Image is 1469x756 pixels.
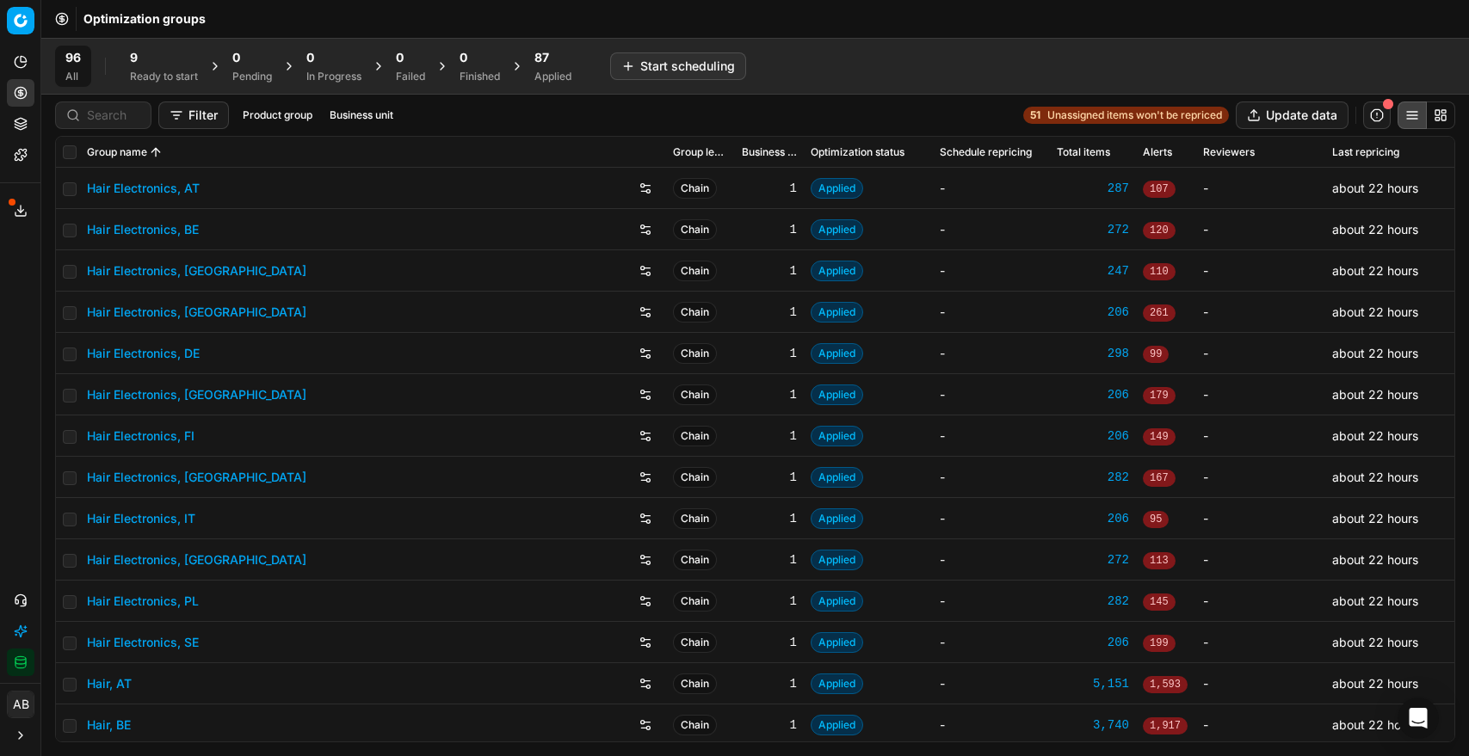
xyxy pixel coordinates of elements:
span: Applied [811,343,863,364]
span: Schedule repricing [940,145,1032,159]
span: about 22 hours [1332,304,1418,319]
a: Hair Electronics, [GEOGRAPHIC_DATA] [87,386,306,403]
span: about 22 hours [1332,263,1418,278]
td: - [933,581,1050,622]
td: - [933,663,1050,704]
span: Chain [673,715,717,735]
div: 1 [742,593,797,610]
button: Filter [158,101,229,129]
span: Optimization groups [83,10,206,28]
div: 1 [742,510,797,527]
span: 261 [1143,304,1176,322]
span: Chain [673,632,717,653]
span: Chain [673,508,717,529]
span: 0 [306,49,314,66]
span: Chain [673,178,717,199]
td: - [933,539,1050,581]
a: 298 [1057,345,1129,362]
div: 1 [742,262,797,280]
span: Chain [673,384,717,405]
div: 1 [742,345,797,362]
span: 0 [396,49,404,66]
div: 1 [742,675,797,692]
a: Hair Electronics, [GEOGRAPHIC_DATA] [87,304,306,321]
button: Update data [1236,101,1349,129]
a: Hair Electronics, AT [87,180,200,197]
div: 206 [1057,386,1129,403]
td: - [1196,250,1325,292]
td: - [1196,333,1325,374]
td: - [933,415,1050,457]
span: about 22 hours [1332,635,1418,649]
td: - [1196,415,1325,457]
span: 0 [232,49,240,66]
td: - [933,498,1050,539]
div: 3,740 [1057,716,1129,734]
div: 1 [742,716,797,734]
span: 99 [1143,346,1169,363]
span: Group name [87,145,147,159]
input: Search [87,107,140,124]
a: 206 [1057,304,1129,321]
span: 1,917 [1143,717,1188,734]
div: 1 [742,304,797,321]
a: 206 [1057,634,1129,651]
td: - [933,168,1050,209]
td: - [1196,292,1325,333]
td: - [933,250,1050,292]
td: - [1196,704,1325,746]
a: 272 [1057,221,1129,238]
span: about 22 hours [1332,346,1418,360]
div: 1 [742,551,797,569]
span: Optimization status [811,145,904,159]
div: Finished [460,70,500,83]
td: - [1196,622,1325,663]
span: 95 [1143,511,1169,528]
button: Start scheduling [610,52,746,80]
span: 179 [1143,387,1176,404]
td: - [1196,539,1325,581]
a: 206 [1057,427,1129,445]
span: about 22 hours [1332,676,1418,691]
button: Product group [236,105,319,126]
div: 1 [742,469,797,486]
td: - [1196,498,1325,539]
a: 272 [1057,551,1129,569]
nav: breadcrumb [83,10,206,28]
td: - [933,333,1050,374]
div: 287 [1057,180,1129,197]
span: 120 [1143,222,1176,239]
div: 1 [742,180,797,197]
div: 1 [742,634,797,651]
span: 113 [1143,552,1176,569]
a: 51Unassigned items won't be repriced [1023,107,1229,124]
td: - [933,209,1050,250]
strong: 51 [1030,108,1040,122]
button: AB [7,691,34,718]
a: 5,151 [1057,675,1129,692]
a: Hair Electronics, [GEOGRAPHIC_DATA] [87,262,306,280]
td: - [933,374,1050,415]
div: 247 [1057,262,1129,280]
span: Applied [811,219,863,240]
span: about 22 hours [1332,717,1418,732]
span: Chain [673,219,717,240]
td: - [1196,581,1325,622]
span: Chain [673,426,717,446]
div: Pending [232,70,272,83]
div: Failed [396,70,425,83]
a: Hair Electronics, IT [87,510,195,527]
a: 282 [1057,593,1129,610]
a: 206 [1057,510,1129,527]
a: Hair Electronics, DE [87,345,200,362]
span: Unassigned items won't be repriced [1047,108,1222,122]
span: Applied [811,384,863,405]
div: 1 [742,386,797,403]
span: about 22 hours [1332,470,1418,484]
